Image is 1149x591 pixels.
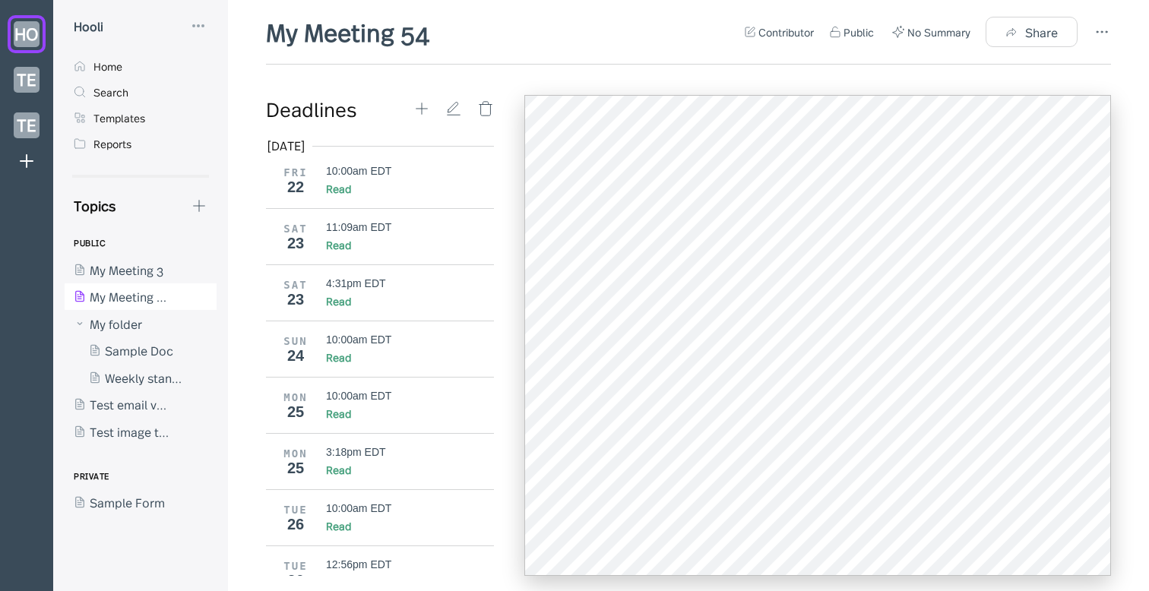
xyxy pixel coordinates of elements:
div: Hooli [74,18,103,33]
div: Read [326,406,351,421]
div: 23 [277,235,315,251]
div: MON [277,447,315,460]
div: PRIVATE [74,463,109,489]
div: 11:09am EDT [326,221,391,233]
div: Read [326,181,351,196]
div: Read [326,518,351,533]
div: Read [326,574,351,589]
div: Home [93,59,122,73]
div: Templates [93,111,145,125]
div: SAT [277,279,315,291]
div: 10:00am EDT [326,165,391,177]
div: TE [14,112,40,138]
div: Reports [93,137,131,150]
div: HO [14,21,40,47]
div: [DATE] [267,137,305,153]
div: FRI [277,166,315,179]
div: 10:00am EDT [326,333,391,346]
div: 3:18pm EDT [326,446,386,458]
div: SUN [277,335,315,347]
div: 26 [277,516,315,533]
a: TE [8,61,46,99]
a: TE [8,106,46,144]
div: Share [1025,25,1058,39]
div: Search [93,85,128,99]
div: 25 [277,460,315,476]
div: Topics [65,196,116,215]
div: Contributor [758,24,814,40]
div: Read [326,462,351,477]
div: PUBLIC [74,230,106,256]
div: 26 [277,572,315,589]
div: TUE [277,560,315,572]
div: TUE [277,504,315,516]
div: Read [326,237,351,252]
div: Public [844,24,874,40]
div: Read [326,293,351,308]
div: 24 [277,347,315,364]
div: 12:56pm EDT [326,558,391,570]
div: No Summary [907,24,970,40]
div: 4:31pm EDT [326,277,386,289]
div: Read [326,349,351,365]
div: 23 [277,291,315,308]
div: MON [277,391,315,403]
div: My Meeting 54 [261,15,434,49]
div: TE [14,67,40,93]
div: SAT [277,223,315,235]
div: Deadlines [266,95,413,122]
div: 22 [277,179,315,195]
div: 25 [277,403,315,420]
a: HO [8,15,46,53]
div: 10:00am EDT [326,502,391,514]
div: 10:00am EDT [326,390,391,402]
